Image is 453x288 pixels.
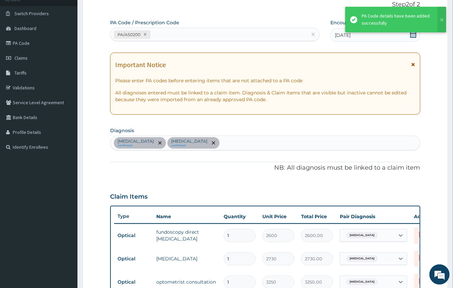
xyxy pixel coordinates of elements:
span: remove selection option [157,140,163,146]
div: Minimize live chat window [110,3,127,20]
label: PA Code / Prescription Code [110,19,179,26]
label: Encounter Date [330,19,369,26]
p: Please enter PA codes before entering items that are not attached to a PA code [115,77,415,84]
p: [MEDICAL_DATA] [171,139,207,144]
p: [MEDICAL_DATA] [118,139,154,144]
div: PA/A50200 [116,31,141,38]
div: PA Code details have been added successfully [362,12,431,27]
textarea: Type your message and hit 'Enter' [3,184,128,208]
td: fundoscopy direct [MEDICAL_DATA] [153,225,220,246]
td: Optical [114,253,153,265]
span: remove selection option [211,140,217,146]
span: Switch Providers [14,10,49,17]
p: All diagnoses entered must be linked to a claim item. Diagnosis & Claim Items that are visible bu... [115,89,415,103]
span: We're online! [39,85,93,153]
td: Optical [114,229,153,242]
th: Pair Diagnosis [336,210,411,223]
p: NB: All diagnosis must be linked to a claim item [110,164,420,172]
th: Unit Price [259,210,298,223]
small: confirmed [171,144,207,147]
p: Step 2 of 2 [110,1,420,8]
h1: Important Notice [115,61,166,68]
img: d_794563401_company_1708531726252_794563401 [12,34,27,51]
th: Total Price [298,210,336,223]
span: [DATE] [335,32,351,38]
label: Diagnosis [110,127,134,134]
th: Quantity [220,210,259,223]
div: Chat with us now [35,38,113,47]
small: confirmed [118,144,154,147]
span: Dashboard [14,25,36,31]
span: [MEDICAL_DATA] [346,255,378,262]
th: Type [114,210,153,223]
span: [MEDICAL_DATA] [346,232,378,239]
span: Claims [14,55,28,61]
td: [MEDICAL_DATA] [153,252,220,265]
span: [MEDICAL_DATA] [346,279,378,285]
th: Actions [411,210,444,223]
th: Name [153,210,220,223]
span: Tariffs [14,70,27,76]
h3: Claim Items [110,193,148,201]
